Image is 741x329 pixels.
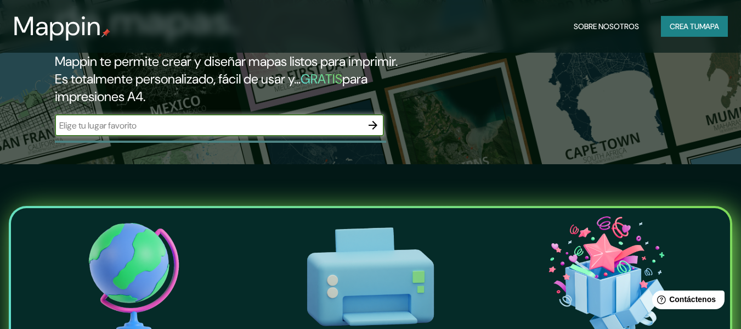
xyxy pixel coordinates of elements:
button: Crea tumapa [661,16,728,37]
font: Sobre nosotros [574,21,639,31]
input: Elige tu lugar favorito [55,119,362,132]
font: para impresiones A4. [55,70,367,105]
font: Mappin [13,9,101,43]
img: pin de mapeo [101,29,110,37]
iframe: Lanzador de widgets de ayuda [643,286,729,317]
font: mapa [699,21,719,31]
font: GRATIS [301,70,342,87]
button: Sobre nosotros [569,16,643,37]
font: Es totalmente personalizado, fácil de usar y... [55,70,301,87]
font: Crea tu [670,21,699,31]
font: Mappin te permite crear y diseñar mapas listos para imprimir. [55,53,398,70]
